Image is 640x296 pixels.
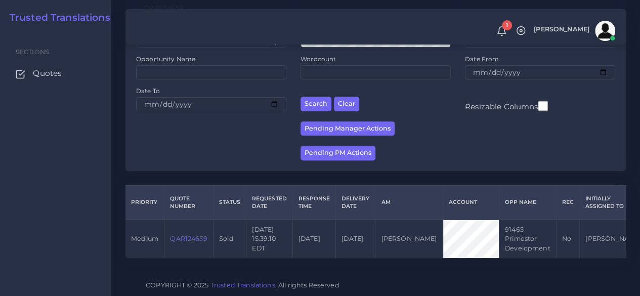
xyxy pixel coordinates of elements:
[33,68,62,79] span: Quotes
[8,63,104,84] a: Quotes
[213,220,246,258] td: Sold
[534,26,589,33] span: [PERSON_NAME]
[131,235,158,242] span: medium
[136,87,160,95] label: Date To
[213,185,246,220] th: Status
[334,97,359,111] button: Clear
[443,185,499,220] th: Account
[301,97,331,111] button: Search
[246,185,292,220] th: Requested Date
[210,281,275,289] a: Trusted Translations
[16,48,49,56] span: Sections
[170,235,207,242] a: QAR124659
[146,280,339,290] span: COPYRIGHT © 2025
[136,55,195,63] label: Opportunity Name
[465,55,499,63] label: Date From
[465,100,548,112] label: Resizable Columns
[499,185,556,220] th: Opp Name
[375,185,443,220] th: AM
[556,185,579,220] th: REC
[125,185,164,220] th: Priority
[301,146,375,160] button: Pending PM Actions
[502,20,512,30] span: 1
[595,21,615,41] img: avatar
[335,185,375,220] th: Delivery Date
[301,121,395,136] button: Pending Manager Actions
[335,220,375,258] td: [DATE]
[375,220,443,258] td: [PERSON_NAME]
[164,185,214,220] th: Quote Number
[292,185,335,220] th: Response Time
[3,12,110,24] a: Trusted Translations
[246,220,292,258] td: [DATE] 15:39:10 EDT
[493,26,510,36] a: 1
[538,100,548,112] input: Resizable Columns
[529,21,619,41] a: [PERSON_NAME]avatar
[556,220,579,258] td: No
[499,220,556,258] td: 91465 Primestor Development
[275,280,339,290] span: , All rights Reserved
[292,220,335,258] td: [DATE]
[301,55,336,63] label: Wordcount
